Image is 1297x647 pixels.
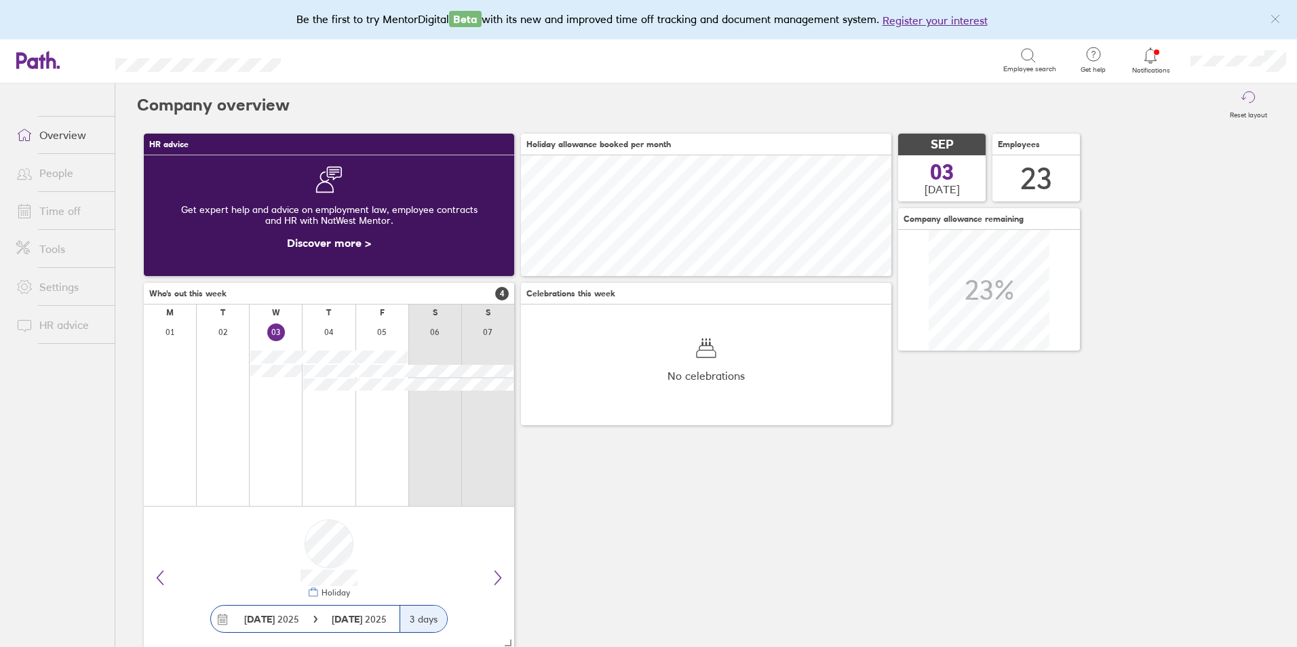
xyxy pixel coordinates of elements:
span: 4 [495,287,509,300]
div: W [272,308,280,317]
span: 03 [930,161,954,183]
div: F [380,308,385,317]
span: Notifications [1129,66,1173,75]
div: M [166,308,174,317]
span: [DATE] [925,183,960,195]
a: Time off [5,197,115,224]
span: Who's out this week [149,289,227,298]
span: 2025 [244,614,299,625]
span: Beta [449,11,482,27]
div: 3 days [400,606,447,632]
a: Discover more > [287,236,371,250]
div: Holiday [319,588,350,597]
div: 23 [1020,161,1053,196]
span: Employee search [1003,65,1056,73]
div: Be the first to try MentorDigital with its new and improved time off tracking and document manage... [296,11,1001,28]
div: S [433,308,438,317]
strong: [DATE] [332,613,365,625]
div: T [220,308,225,317]
a: People [5,159,115,187]
span: 2025 [332,614,387,625]
span: SEP [931,138,954,152]
div: S [486,308,490,317]
div: Search [317,54,352,66]
strong: [DATE] [244,613,275,625]
span: No celebrations [667,370,745,382]
label: Reset layout [1222,107,1275,119]
span: Holiday allowance booked per month [526,140,671,149]
a: Tools [5,235,115,262]
a: Notifications [1129,46,1173,75]
span: Employees [998,140,1040,149]
a: Settings [5,273,115,300]
span: Celebrations this week [526,289,615,298]
h2: Company overview [137,83,290,127]
button: Reset layout [1222,83,1275,127]
a: HR advice [5,311,115,338]
span: Get help [1071,66,1115,74]
div: T [326,308,331,317]
button: Register your interest [883,12,988,28]
span: Company allowance remaining [904,214,1024,224]
span: HR advice [149,140,189,149]
div: Get expert help and advice on employment law, employee contracts and HR with NatWest Mentor. [155,193,503,237]
a: Overview [5,121,115,149]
